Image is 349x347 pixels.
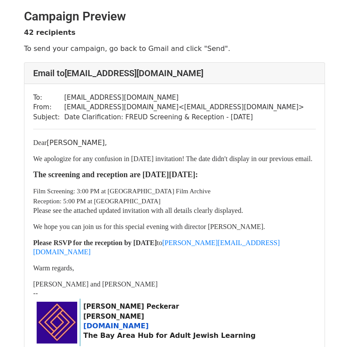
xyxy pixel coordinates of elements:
b: The Bay Area Hub for Adult Jewish Learning [83,331,256,340]
font: to [33,239,280,256]
font: Film Screening: 3:00 PM at [GEOGRAPHIC_DATA] Film Archive [33,188,211,195]
font: The screening and reception are [DATE][DATE]: [33,170,198,179]
font: Warm regards, [33,264,74,272]
strong: Please RSVP for the reception by [DATE] [33,239,157,246]
h4: Email to [EMAIL_ADDRESS][DOMAIN_NAME] [33,68,316,78]
font: Dear [33,139,47,146]
td: Subject: [33,112,64,122]
b: [PERSON_NAME] Peckerar [PERSON_NAME] [83,303,179,320]
td: To: [33,93,64,103]
td: Date Clarification: FREUD Screening & Reception - [DATE] [64,112,304,122]
a: [DOMAIN_NAME] [83,322,149,330]
h2: Campaign Preview [24,9,325,24]
font: Please see the attached updated invitation with all details clearly displayed. [33,207,243,214]
td: From: [33,102,64,112]
font: We hope you can join us for this special evening with director [PERSON_NAME]. [33,223,265,230]
font: [PERSON_NAME] and [PERSON_NAME] [33,280,157,288]
font: We apologize for any confusion in [DATE] invitation! The date didn't display in our previous email. [33,155,312,162]
td: [EMAIL_ADDRESS][DOMAIN_NAME] < [EMAIL_ADDRESS][DOMAIN_NAME] > [64,102,304,112]
p: To send your campaign, go back to Gmail and click "Send". [24,44,325,53]
img: AIorK4xe7IgVRZvyf3JeoVxZ06wz3GkheGUiBHFii8zLIuFkrPTLrur2W4ovT5LcnVmgpdK9j6FXaHU [37,302,77,343]
p: [PERSON_NAME], [33,138,316,147]
span: -- [33,290,38,297]
strong: 42 recipients [24,28,75,37]
td: [EMAIL_ADDRESS][DOMAIN_NAME] [64,93,304,103]
font: Reception: 5:00 PM at [GEOGRAPHIC_DATA] [33,198,161,205]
